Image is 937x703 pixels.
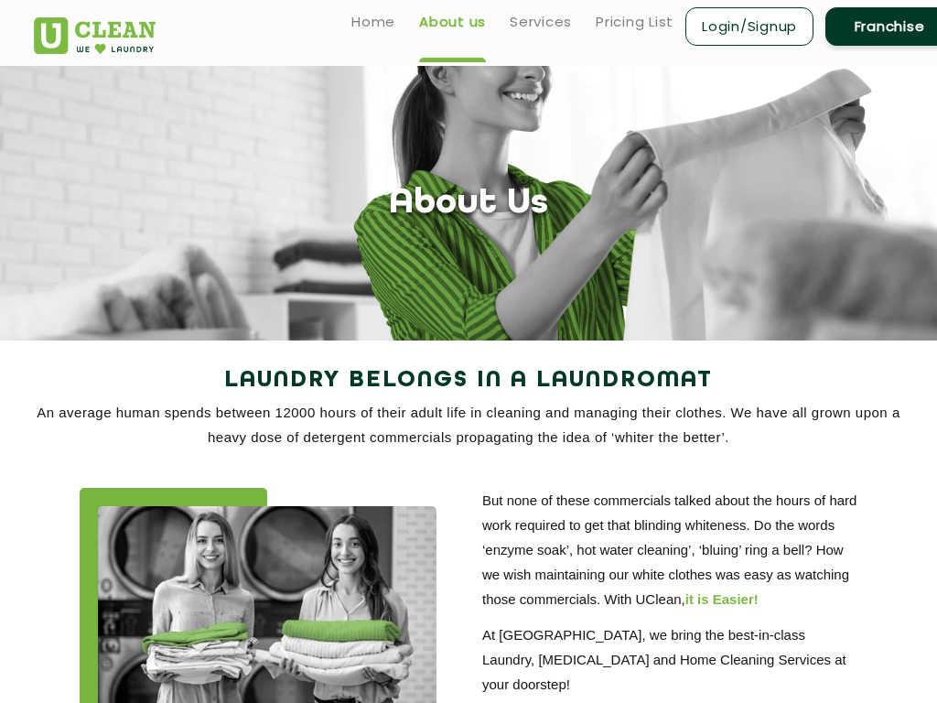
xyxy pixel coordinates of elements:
[34,400,903,449] p: An average human spends between 12000 hours of their adult life in cleaning and managing their cl...
[389,183,548,223] h1: About Us
[482,622,857,697] p: At [GEOGRAPHIC_DATA], we bring the best-in-class Laundry, [MEDICAL_DATA] and Home Cleaning Servic...
[351,11,395,33] a: Home
[34,17,156,54] img: UClean Laundry and Dry Cleaning
[34,359,903,403] h2: Laundry Belongs in a Laundromat
[510,11,572,33] a: Services
[685,591,759,607] b: it is Easier!
[419,11,486,33] a: About us
[685,7,813,46] a: Login/Signup
[596,11,673,33] a: Pricing List
[482,488,857,611] p: But none of these commercials talked about the hours of hard work required to get that blinding w...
